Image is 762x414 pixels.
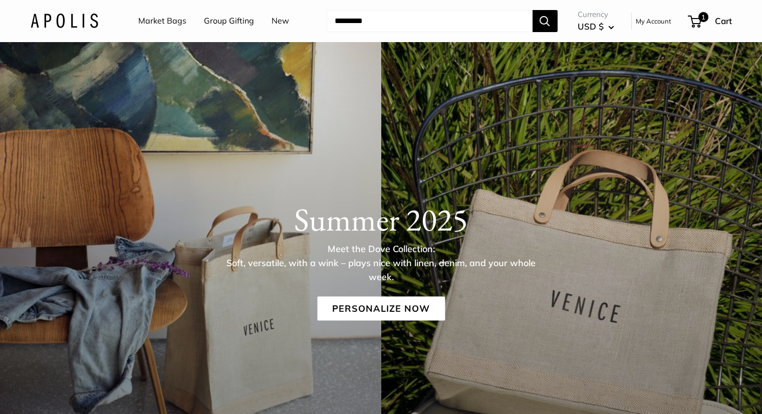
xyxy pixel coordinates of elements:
input: Search... [327,10,533,32]
a: 1 Cart [689,13,732,29]
button: Search [533,10,558,32]
span: 1 [698,12,708,22]
span: Currency [578,8,614,22]
a: Market Bags [138,14,186,29]
h1: Summer 2025 [31,200,732,238]
span: Cart [715,16,732,26]
button: USD $ [578,19,614,35]
img: Apolis [31,14,98,28]
a: New [272,14,289,29]
span: USD $ [578,21,604,32]
p: Meet the Dove Collection: Soft, versatile, with a wink – plays nice with linen, denim, and your w... [218,242,544,284]
a: Personalize Now [317,296,445,320]
a: Group Gifting [204,14,254,29]
a: My Account [636,15,671,27]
